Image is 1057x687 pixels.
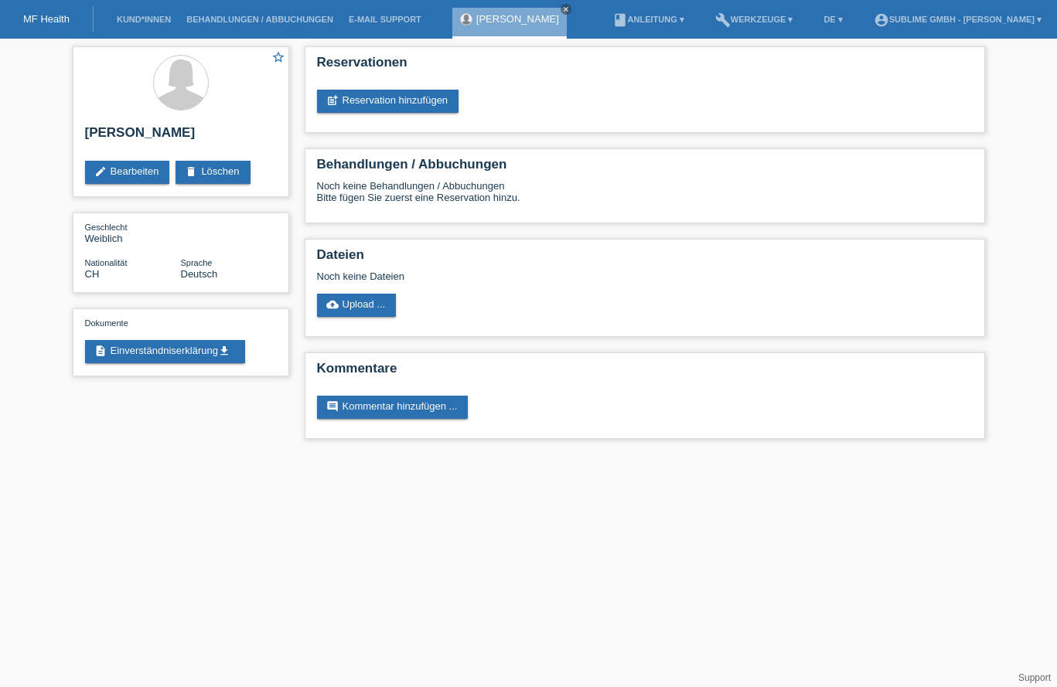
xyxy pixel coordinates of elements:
i: delete [185,165,197,178]
h2: Kommentare [317,361,973,384]
span: Deutsch [181,268,218,280]
a: cloud_uploadUpload ... [317,294,397,317]
a: DE ▾ [816,15,850,24]
a: post_addReservation hinzufügen [317,90,459,113]
span: Schweiz [85,268,100,280]
i: post_add [326,94,339,107]
i: cloud_upload [326,298,339,311]
span: Dokumente [85,318,128,328]
h2: Behandlungen / Abbuchungen [317,157,973,180]
div: Weiblich [85,221,181,244]
a: bookAnleitung ▾ [605,15,692,24]
a: editBearbeiten [85,161,170,184]
div: Noch keine Dateien [317,270,789,282]
span: Nationalität [85,258,128,267]
a: [PERSON_NAME] [476,13,559,25]
i: star_border [271,50,285,64]
a: star_border [271,50,285,66]
a: account_circleSublime GmbH - [PERSON_NAME] ▾ [866,15,1049,24]
a: close [561,4,571,15]
div: Noch keine Behandlungen / Abbuchungen Bitte fügen Sie zuerst eine Reservation hinzu. [317,180,973,215]
a: Support [1018,672,1051,683]
a: buildWerkzeuge ▾ [708,15,801,24]
a: Behandlungen / Abbuchungen [179,15,341,24]
i: comment [326,400,339,413]
h2: Dateien [317,247,973,270]
a: Kund*innen [109,15,179,24]
a: commentKommentar hinzufügen ... [317,396,469,419]
h2: Reservationen [317,55,973,78]
a: descriptionEinverständniserklärungget_app [85,340,245,363]
i: get_app [218,345,230,357]
a: deleteLöschen [176,161,250,184]
a: MF Health [23,13,70,25]
h2: [PERSON_NAME] [85,125,277,148]
i: account_circle [874,12,889,28]
i: close [562,5,570,13]
span: Geschlecht [85,223,128,232]
i: edit [94,165,107,178]
i: description [94,345,107,357]
i: book [612,12,628,28]
a: E-Mail Support [341,15,429,24]
span: Sprache [181,258,213,267]
i: build [715,12,731,28]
